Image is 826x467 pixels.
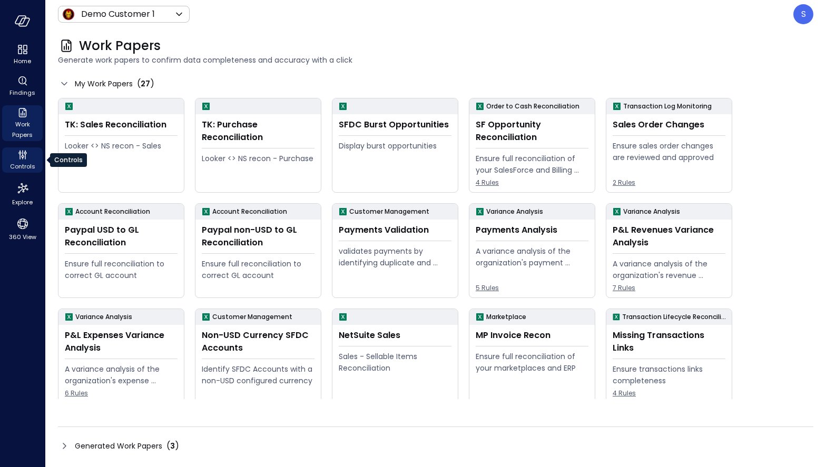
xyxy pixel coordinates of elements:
div: Work Papers [2,105,43,141]
span: Work Papers [79,37,161,54]
div: A variance analysis of the organization's payment transactions [476,245,588,269]
p: Transaction Lifecycle Reconciliation [622,312,727,322]
div: ( ) [137,77,154,90]
div: Ensure transactions links completeness [613,363,725,386]
div: Controls [50,153,87,167]
p: Variance Analysis [486,206,543,217]
span: Generated Work Papers [75,440,162,452]
div: Display burst opportunities [339,140,451,152]
div: Looker <> NS recon - Sales [65,140,178,152]
div: Payments Analysis [476,224,588,236]
div: Ensure full reconciliation to correct GL account [65,258,178,281]
div: A variance analysis of the organization's revenue accounts [613,258,725,281]
div: A variance analysis of the organization's expense accounts [65,363,178,386]
div: Paypal non-USD to GL Reconciliation [202,224,314,249]
div: validates payments by identifying duplicate and erroneous entries. [339,245,451,269]
div: Steve Sovik [793,4,813,24]
div: TK: Purchase Reconciliation [202,118,314,144]
p: Variance Analysis [75,312,132,322]
div: NetSuite Sales [339,329,451,342]
span: 5 Rules [476,283,588,293]
div: Ensure full reconciliation of your SalesForce and Billing system [476,153,588,176]
p: Customer Management [349,206,429,217]
div: ( ) [166,440,179,452]
div: Identify SFDC Accounts with a non-USD configured currency [202,363,314,386]
div: 360 View [2,215,43,243]
span: My Work Papers [75,78,133,90]
span: Controls [10,161,35,172]
div: Payments Validation [339,224,451,236]
div: Home [2,42,43,67]
span: 360 View [9,232,36,242]
span: 3 [170,441,175,451]
div: Findings [2,74,43,99]
div: Explore [2,179,43,208]
p: Marketplace [486,312,526,322]
p: S [801,8,806,21]
div: Ensure sales order changes are reviewed and approved [613,140,725,163]
span: Generate work papers to confirm data completeness and accuracy with a click [58,54,813,66]
span: 27 [141,78,150,89]
div: SFDC Burst Opportunities [339,118,451,131]
p: Order to Cash Reconciliation [486,101,579,112]
p: Account Reconciliation [212,206,287,217]
div: Paypal USD to GL Reconciliation [65,224,178,249]
span: Home [14,56,31,66]
div: SF Opportunity Reconciliation [476,118,588,144]
span: Explore [12,197,33,207]
p: Transaction Log Monitoring [623,101,712,112]
img: Icon [62,8,75,21]
p: Variance Analysis [623,206,680,217]
span: 4 Rules [476,177,588,188]
span: Findings [9,87,35,98]
p: Account Reconciliation [75,206,150,217]
span: 6 Rules [65,388,178,399]
div: Ensure full reconciliation to correct GL account [202,258,314,281]
span: Work Papers [6,119,38,140]
span: 4 Rules [613,388,725,399]
div: P&L Expenses Variance Analysis [65,329,178,354]
div: Sales Order Changes [613,118,725,131]
div: P&L Revenues Variance Analysis [613,224,725,249]
div: Sales - Sellable Items Reconciliation [339,351,451,374]
div: Looker <> NS recon - Purchase [202,153,314,164]
div: MP Invoice Recon [476,329,588,342]
span: 7 Rules [613,283,725,293]
div: Non-USD Currency SFDC Accounts [202,329,314,354]
span: 2 Rules [613,177,725,188]
p: Demo Customer 1 [81,8,155,21]
p: Customer Management [212,312,292,322]
div: TK: Sales Reconciliation [65,118,178,131]
div: Missing Transactions Links [613,329,725,354]
div: Controls [2,147,43,173]
div: Ensure full reconciliation of your marketplaces and ERP [476,351,588,374]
